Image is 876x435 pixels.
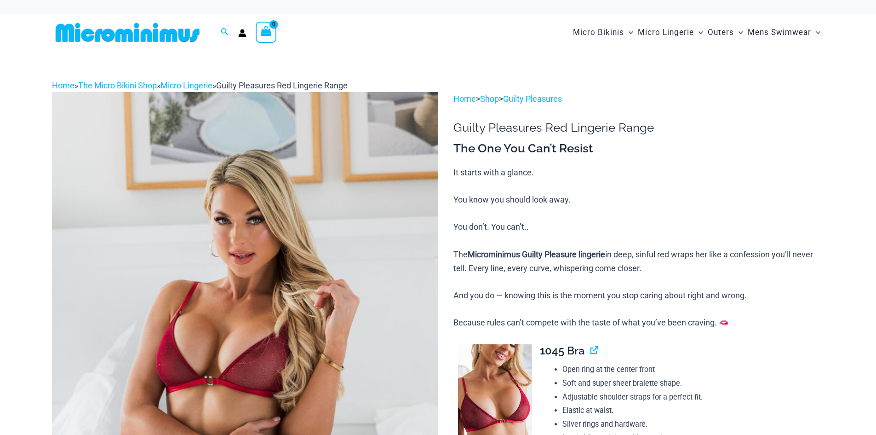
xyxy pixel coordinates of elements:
[78,81,157,90] a: The Micro Bikini Shop
[453,141,824,157] h3: The One You Can’t Resist
[748,21,811,44] span: Mens Swimwear
[52,81,74,90] a: Home
[694,21,703,44] span: Menu Toggle
[569,17,824,48] nav: Site Navigation
[624,21,633,44] span: Menu Toggle
[453,92,824,106] p: > >
[160,81,212,90] a: Micro Lingerie
[636,18,705,46] a: Micro LingerieMenu ToggleMenu Toggle
[745,18,823,46] a: Mens SwimwearMenu ToggleMenu Toggle
[811,21,820,44] span: Menu Toggle
[453,94,476,104] a: Home
[562,404,824,418] li: Elastic at waist.
[573,21,624,44] span: Micro Bikinis
[216,81,348,90] span: Guilty Pleasures Red Lingerie Range
[52,22,203,43] img: MM SHOP LOGO FLAT
[453,166,824,330] p: It starts with a glance. You know you should look away. You don’t. You can’t.. The in deep, sinfu...
[52,81,348,90] span: » » »
[638,21,694,44] span: Micro Lingerie
[562,390,824,404] li: Adjustable shoulder straps for a perfect fit.
[503,94,562,104] a: Guilty Pleasures
[705,18,745,46] a: OutersMenu ToggleMenu Toggle
[453,121,824,135] h1: Guilty Pleasures Red Lingerie Range
[562,363,824,377] li: Open ring at the center front
[238,29,246,37] a: Account icon link
[562,377,824,390] li: Soft and super sheer bralette shape.
[734,21,743,44] span: Menu Toggle
[708,21,734,44] span: Outers
[468,249,605,259] b: Microminimus Guilty Pleasure lingerie
[480,94,499,104] a: Shop
[256,22,277,43] a: View Shopping Cart, empty
[540,344,585,357] span: 1045 Bra
[221,27,229,38] a: Search icon link
[562,418,824,431] li: Silver rings and hardware.
[571,18,636,46] a: Micro BikinisMenu ToggleMenu Toggle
